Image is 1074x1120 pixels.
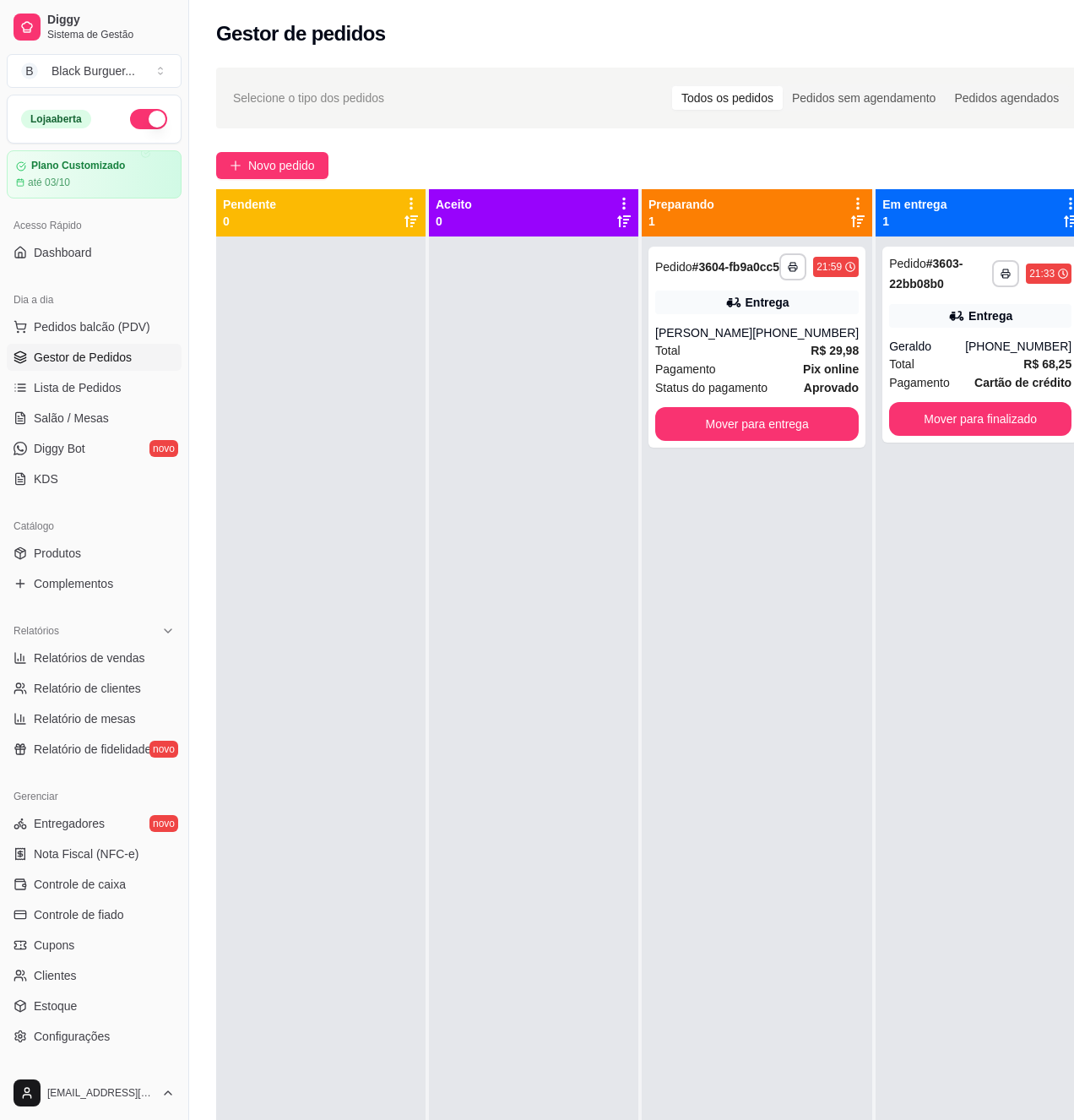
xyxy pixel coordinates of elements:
[34,575,113,592] span: Complementos
[7,513,182,540] div: Catálogo
[34,937,74,954] span: Cupons
[7,540,182,567] a: Produtos
[223,196,276,213] p: Pendente
[47,28,175,41] span: Sistema de Gestão
[34,741,151,758] span: Relatório de fidelidade
[34,410,109,427] span: Salão / Mesas
[7,871,182,898] a: Controle de caixa
[34,379,122,396] span: Lista de Pedidos
[655,260,692,274] span: Pedido
[130,109,167,129] button: Alterar Status
[34,998,77,1014] span: Estoque
[945,86,1068,110] div: Pedidos agendados
[672,86,783,110] div: Todos os pedidos
[7,840,182,867] a: Nota Fiscal (NFC-e)
[7,675,182,702] a: Relatório de clientes
[889,373,950,392] span: Pagamento
[7,810,182,837] a: Entregadoresnovo
[655,324,752,341] div: [PERSON_NAME]
[692,260,780,274] strong: # 3604-fb9a0cc5
[34,318,150,335] span: Pedidos balcão (PDV)
[7,435,182,462] a: Diggy Botnovo
[7,344,182,371] a: Gestor de Pedidos
[7,1023,182,1050] a: Configurações
[889,338,965,355] div: Geraldo
[34,967,77,984] span: Clientes
[47,1086,155,1100] span: [EMAIL_ADDRESS][DOMAIN_NAME]
[436,213,472,230] p: 0
[655,341,681,360] span: Total
[34,906,124,923] span: Controle de fiado
[216,152,328,179] button: Novo pedido
[34,349,132,366] span: Gestor de Pedidos
[655,360,716,378] span: Pagamento
[648,196,714,213] p: Preparando
[34,440,85,457] span: Diggy Bot
[889,257,926,270] span: Pedido
[655,378,768,397] span: Status do pagamento
[882,196,947,213] p: Em entrega
[752,324,859,341] div: [PHONE_NUMBER]
[648,213,714,230] p: 1
[811,344,859,357] strong: R$ 29,98
[7,901,182,928] a: Controle de fiado
[1023,357,1071,371] strong: R$ 68,25
[7,932,182,959] a: Cupons
[889,355,914,373] span: Total
[7,374,182,401] a: Lista de Pedidos
[34,845,138,862] span: Nota Fiscal (NFC-e)
[436,196,472,213] p: Aceito
[968,307,1012,324] div: Entrega
[34,1028,110,1045] span: Configurações
[7,313,182,340] button: Pedidos balcão (PDV)
[7,736,182,763] a: Relatório de fidelidadenovo
[7,286,182,313] div: Dia a dia
[7,705,182,732] a: Relatório de mesas
[889,257,963,291] strong: # 3603-22bb08b0
[34,470,58,487] span: KDS
[31,160,125,172] article: Plano Customizado
[7,570,182,597] a: Complementos
[34,244,92,261] span: Dashboard
[230,160,241,171] span: plus
[7,1073,182,1113] button: [EMAIL_ADDRESS][DOMAIN_NAME]
[34,876,126,893] span: Controle de caixa
[7,465,182,492] a: KDS
[34,815,105,832] span: Entregadores
[7,783,182,810] div: Gerenciar
[21,63,38,79] span: B
[34,650,145,666] span: Relatórios de vendas
[7,54,182,88] button: Select a team
[216,20,386,47] h2: Gestor de pedidos
[1029,267,1055,280] div: 21:33
[7,239,182,266] a: Dashboard
[882,213,947,230] p: 1
[7,644,182,671] a: Relatórios de vendas
[783,86,945,110] div: Pedidos sem agendamento
[21,110,91,128] div: Loja aberta
[34,680,141,697] span: Relatório de clientes
[34,545,81,562] span: Produtos
[47,13,175,28] span: Diggy
[965,338,1071,355] div: [PHONE_NUMBER]
[7,992,182,1019] a: Estoque
[14,624,59,638] span: Relatórios
[889,402,1071,436] button: Mover para finalizado
[7,7,182,47] a: DiggySistema de Gestão
[655,407,859,441] button: Mover para entrega
[28,176,70,189] article: até 03/10
[34,710,136,727] span: Relatório de mesas
[804,381,859,394] strong: aprovado
[248,156,315,175] span: Novo pedido
[223,213,276,230] p: 0
[7,150,182,198] a: Plano Customizadoaté 03/10
[7,405,182,432] a: Salão / Mesas
[52,63,135,79] div: Black Burguer ...
[233,89,384,107] span: Selecione o tipo dos pedidos
[974,376,1071,389] strong: Cartão de crédito
[7,212,182,239] div: Acesso Rápido
[746,294,789,311] div: Entrega
[816,260,842,274] div: 21:59
[803,362,859,376] strong: Pix online
[7,962,182,989] a: Clientes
